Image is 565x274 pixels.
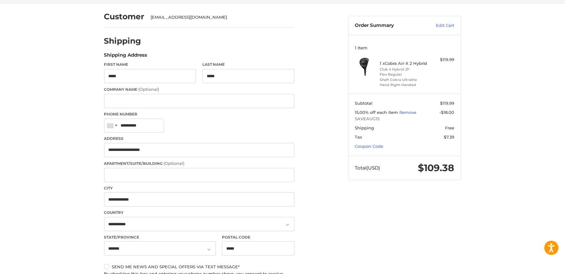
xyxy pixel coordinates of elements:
[430,57,455,63] div: $119.99
[104,185,294,191] label: City
[104,264,294,269] label: Send me news and special offers via text message*
[423,22,455,29] a: Edit Cart
[380,77,428,83] li: Shaft Cobra Ultralite
[104,62,196,67] label: First Name
[355,22,423,29] h3: Order Summary
[355,134,362,140] span: Tax
[399,110,416,115] a: Remove
[202,62,294,67] label: Last Name
[355,45,455,50] h3: 1 Item
[440,101,455,106] span: $119.99
[104,52,147,62] legend: Shipping Address
[104,36,141,46] h2: Shipping
[380,72,428,77] li: Flex Regular
[104,160,294,167] label: Apartment/Suite/Building
[355,101,372,106] span: Subtotal
[380,67,428,72] li: Club 4 Hybrid 21°
[104,86,294,93] label: Company Name
[355,144,383,149] a: Coupon Code
[355,110,399,115] span: 15.00% off each item
[104,210,294,215] label: Country
[104,12,145,22] h2: Customer
[380,82,428,88] li: Hand Right-Handed
[104,136,294,141] label: Address
[513,257,565,274] iframe: Google Customer Reviews
[418,162,455,174] span: $109.38
[445,125,455,130] span: Free
[151,14,288,21] div: [EMAIL_ADDRESS][DOMAIN_NAME]
[104,234,216,240] label: State/Province
[139,87,159,92] small: (Optional)
[164,161,185,166] small: (Optional)
[222,234,294,240] label: Postal Code
[355,116,455,122] span: SAVEAUG15
[440,110,455,115] span: -$18.00
[355,125,374,130] span: Shipping
[380,61,428,66] h4: 1 x Cobra Air-X 2 Hybrid
[444,134,455,140] span: $7.39
[355,165,380,171] span: Total (USD)
[104,111,294,117] label: Phone Number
